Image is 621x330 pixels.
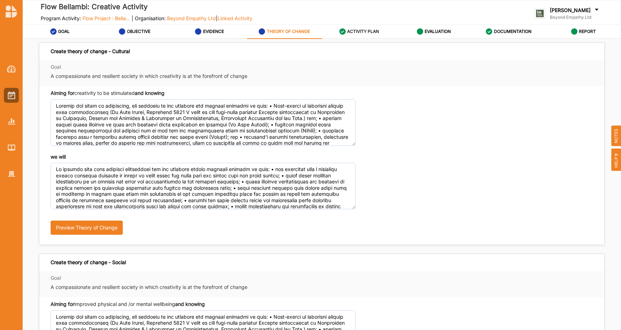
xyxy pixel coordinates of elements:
label: Goal [51,64,356,70]
strong: and knowing [175,301,205,307]
div: creativity to be stimulated [51,90,165,97]
div: Create theory of change - Social [51,259,126,266]
label: REPORT [579,29,596,34]
label: Flow Bellambi: Creative Activity [41,1,252,13]
label: DOCUMENTATION [494,29,531,34]
label: THEORY OF CHANGE [267,29,310,34]
span: Beyond Empathy Ltd [167,15,216,21]
strong: and knowing [135,90,165,96]
label: A compassionate and resilient society in which creativity is at the forefront of change [51,73,356,80]
img: Organisation [8,171,15,177]
img: logo [6,5,17,18]
img: Dashboard [7,66,16,73]
label: ACTIVITY PLAN [347,29,379,34]
div: improved physical and /or mental wellbeing [51,301,205,308]
img: Library [8,144,15,150]
div: Create theory of change - Cultural [51,48,130,55]
textarea: Lo ipsumdo sita cons adipisci elitseddoei tem inc utlabore etdolo magnaali enimadm ve quis: • nos... [51,163,356,209]
label: Goal [51,275,356,281]
strong: Aiming for [51,90,74,96]
img: logo [534,8,545,19]
img: Reports [8,118,15,124]
img: Activities [8,91,15,99]
strong: we will [51,154,66,160]
a: Reports [4,114,19,129]
label: Beyond Empathy Ltd [550,15,600,20]
label: GOAL [58,29,70,34]
strong: Aiming for [51,301,74,307]
label: EVALUATION [425,29,451,34]
a: Organisation [4,166,19,181]
span: Linked Activity [218,15,252,21]
label: [PERSON_NAME] [550,7,591,13]
label: OBJECTIVE [127,29,150,34]
label: Program Activity: | Organisation: | [41,15,252,22]
label: A compassionate and resilient society in which creativity is at the forefront of change [51,284,356,291]
button: Preview Theory of Change [51,221,123,235]
label: EVIDENCE [203,29,224,34]
span: Flow Project : Bella... [82,15,130,21]
a: Activities [4,88,19,103]
a: Dashboard [4,62,19,76]
textarea: Loremip dol sitam co adipiscing, eli seddoeiu te inc utlabore etd magnaal enimadmi ve quis: • Nos... [51,99,356,146]
a: Library [4,140,19,155]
